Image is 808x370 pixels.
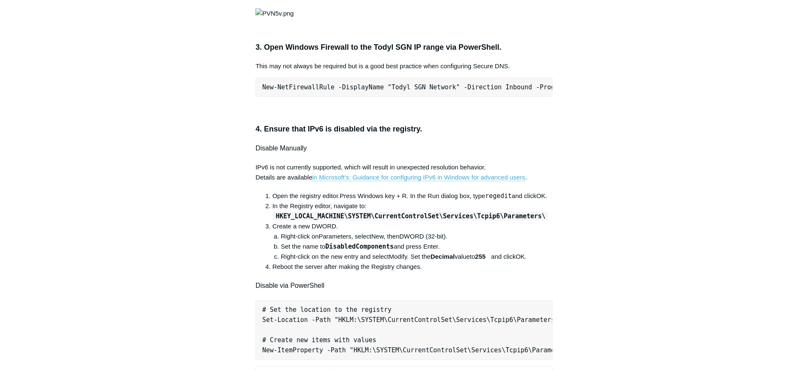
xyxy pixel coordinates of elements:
[485,192,512,200] kbd: regedit
[255,61,553,71] p: This may not always be required but is a good best practice when configuring Secure DNS.
[272,191,553,201] li: Press Windows key + R. In the Run dialog box, type and click .
[272,202,549,220] span: In the Registry editor, navigate to:
[255,300,553,360] pre: # Set the location to the registry Set-Location -Path "HKLM:\SYSTEM\CurrentControlSet\Services\Tc...
[255,143,553,154] h4: Disable Manually
[319,233,351,240] span: Parameters
[371,233,383,240] span: New
[255,78,553,97] pre: New-NetFirewallRule -DisplayName "Todyl SGN Network" -Direction Inbound -Program Any -LocalAddres...
[255,280,553,291] h4: Disable via PowerShell
[536,192,545,199] span: OK
[325,243,394,250] kbd: DisabledComponents
[273,212,548,220] code: HKEY_LOCAL_MACHINE\SYSTEM\CurrentControlSet\Services\Tcpip6\Parameters\
[281,253,526,260] span: Right-click on the new entry and select . Set the to and click .
[281,233,447,240] span: Right-click on , select , then .
[399,233,446,240] span: DWORD (32-bit)
[281,243,440,250] span: Set the name to and press Enter.
[272,263,422,270] span: Reboot the server after making the Registry changes.
[389,253,407,260] span: Modify
[255,8,294,19] img: PVN5v.png
[255,123,553,135] h3: 4. Ensure that IPv6 is disabled via the registry.
[475,253,486,260] strong: 255
[255,162,553,182] p: IPv6 is not currently supported, which will result in unexpected resolution behavior. Details are...
[272,192,340,199] span: Open the registry editor.
[516,253,525,260] span: OK
[312,174,525,181] a: in Microsoft's: Guidance for configuring IPv6 in Windows for advanced users
[255,41,553,54] h3: 3. Open Windows Firewall to the Todyl SGN IP range via PowerShell.
[272,223,338,230] span: Create a new DWORD.
[454,253,470,260] span: value
[431,253,455,260] strong: Decimal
